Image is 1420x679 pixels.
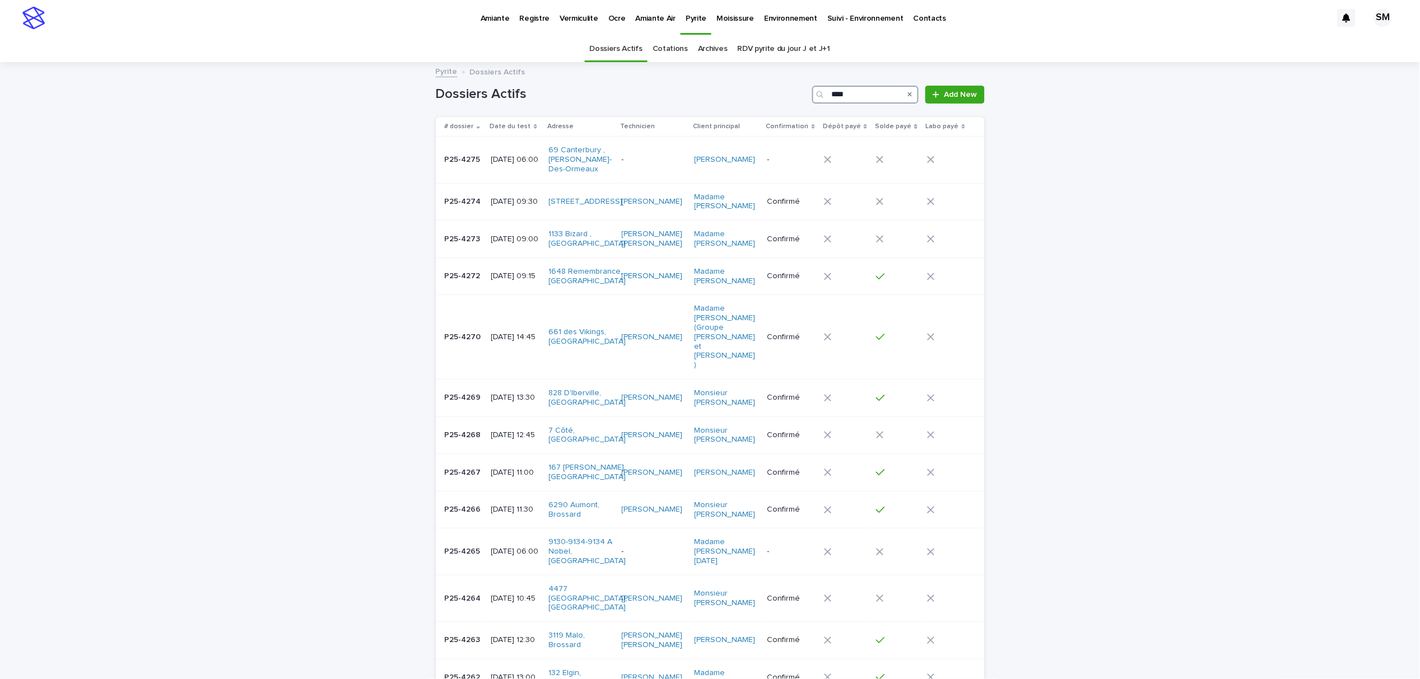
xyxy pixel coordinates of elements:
p: Confirmé [767,635,815,645]
tr: P25-4264P25-4264 [DATE] 10:454477 [GEOGRAPHIC_DATA], [GEOGRAPHIC_DATA] [PERSON_NAME] Monsieur [PE... [436,575,985,621]
p: Client principal [693,120,741,133]
p: # dossier [445,120,474,133]
p: P25-4274 [445,195,483,207]
a: 661 des Vikings, [GEOGRAPHIC_DATA] [549,327,626,346]
tr: P25-4269P25-4269 [DATE] 13:30828 D'Iberville, [GEOGRAPHIC_DATA] [PERSON_NAME] Monsieur [PERSON_NA... [436,379,985,416]
p: P25-4270 [445,330,483,342]
a: Monsieur [PERSON_NAME] [695,500,757,519]
a: [PERSON_NAME] [695,155,756,165]
p: [DATE] 09:30 [491,197,540,207]
p: [DATE] 14:45 [491,333,540,342]
a: Madame [PERSON_NAME] [695,230,757,249]
p: P25-4267 [445,466,483,477]
p: [DATE] 12:45 [491,430,540,440]
p: [DATE] 09:00 [491,235,540,244]
tr: P25-4275P25-4275 [DATE] 06:0069 Canterbury , [PERSON_NAME]-Des-Ormeaux -[PERSON_NAME] - [436,137,985,183]
p: [DATE] 11:00 [491,468,540,477]
p: P25-4272 [445,269,483,281]
a: [PERSON_NAME] [695,468,756,477]
a: Archives [698,36,728,62]
h1: Dossiers Actifs [436,86,808,102]
p: P25-4269 [445,391,483,402]
a: [PERSON_NAME] [622,271,683,281]
a: 1648 Remembrance, [GEOGRAPHIC_DATA] [549,267,626,286]
p: Confirmé [767,333,815,342]
p: - [622,547,684,556]
a: [PERSON_NAME] [PERSON_NAME] [622,230,684,249]
a: Add New [925,86,984,104]
p: P25-4275 [445,153,483,165]
a: Madame [PERSON_NAME] (Groupe [PERSON_NAME] et [PERSON_NAME] ) [695,304,757,370]
a: Pyrite [436,64,458,77]
tr: P25-4270P25-4270 [DATE] 14:45661 des Vikings, [GEOGRAPHIC_DATA] [PERSON_NAME] Madame [PERSON_NAME... [436,295,985,380]
p: Confirmé [767,235,815,244]
p: - [767,547,815,556]
p: - [767,155,815,165]
a: Monsieur [PERSON_NAME] [695,589,757,608]
a: [PERSON_NAME] [695,635,756,645]
a: 167 [PERSON_NAME], [GEOGRAPHIC_DATA] [549,463,626,482]
tr: P25-4274P25-4274 [DATE] 09:30[STREET_ADDRESS] [PERSON_NAME] Madame [PERSON_NAME] Confirmé [436,183,985,221]
p: Date du test [490,120,531,133]
a: [PERSON_NAME] [622,594,683,603]
p: Confirmé [767,197,815,207]
span: Add New [944,91,977,99]
p: P25-4263 [445,633,483,645]
tr: P25-4266P25-4266 [DATE] 11:306290 Aumont, Brossard [PERSON_NAME] Monsieur [PERSON_NAME] Confirmé [436,491,985,528]
p: [DATE] 09:15 [491,271,540,281]
p: Confirmé [767,271,815,281]
tr: P25-4272P25-4272 [DATE] 09:151648 Remembrance, [GEOGRAPHIC_DATA] [PERSON_NAME] Madame [PERSON_NAM... [436,257,985,295]
p: P25-4273 [445,232,483,244]
p: P25-4268 [445,428,483,440]
p: [DATE] 12:30 [491,635,540,645]
p: Adresse [548,120,574,133]
p: - [622,155,684,165]
p: Dépôt payé [823,120,861,133]
p: Technicien [621,120,655,133]
a: Monsieur [PERSON_NAME] [695,388,757,408]
p: [DATE] 06:00 [491,547,540,556]
p: Solde payé [875,120,911,133]
a: [STREET_ADDRESS] [549,197,623,207]
a: 9130-9134-9134 A Nobel, [GEOGRAPHIC_DATA] [549,537,626,565]
tr: P25-4273P25-4273 [DATE] 09:001133 Bizard , [GEOGRAPHIC_DATA] [PERSON_NAME] [PERSON_NAME] Madame [... [436,221,985,258]
p: P25-4264 [445,592,483,603]
a: Monsieur [PERSON_NAME] [695,426,757,445]
tr: P25-4263P25-4263 [DATE] 12:303119 Malo, Brossard [PERSON_NAME] [PERSON_NAME] [PERSON_NAME] Confirmé [436,622,985,659]
p: Confirmé [767,430,815,440]
a: Dossiers Actifs [590,36,643,62]
a: 6290 Aumont, Brossard [549,500,611,519]
a: 3119 Malo, Brossard [549,631,611,650]
p: Confirmé [767,393,815,402]
a: RDV pyrite du jour J et J+1 [738,36,831,62]
p: Confirmation [766,120,809,133]
a: 7 Côté, [GEOGRAPHIC_DATA] [549,426,626,445]
p: P25-4265 [445,545,483,556]
a: [PERSON_NAME] [622,468,683,477]
a: [PERSON_NAME] [622,505,683,514]
a: 69 Canterbury , [PERSON_NAME]-Des-Ormeaux [549,146,612,174]
a: [PERSON_NAME] [622,430,683,440]
p: P25-4266 [445,503,483,514]
a: [PERSON_NAME] [622,333,683,342]
a: Madame [PERSON_NAME][DATE] [695,537,757,565]
p: [DATE] 06:00 [491,155,540,165]
a: 1133 Bizard , [GEOGRAPHIC_DATA] [549,230,626,249]
p: Confirmé [767,468,815,477]
p: [DATE] 11:30 [491,505,540,514]
p: Dossiers Actifs [470,65,525,77]
tr: P25-4267P25-4267 [DATE] 11:00167 [PERSON_NAME], [GEOGRAPHIC_DATA] [PERSON_NAME] [PERSON_NAME] Con... [436,454,985,491]
a: [PERSON_NAME] [PERSON_NAME] [622,631,684,650]
tr: P25-4265P25-4265 [DATE] 06:009130-9134-9134 A Nobel, [GEOGRAPHIC_DATA] -Madame [PERSON_NAME][DATE] - [436,528,985,575]
a: 828 D'Iberville, [GEOGRAPHIC_DATA] [549,388,626,408]
input: Search [812,86,919,104]
p: Labo payé [926,120,959,133]
a: Cotations [653,36,688,62]
a: [PERSON_NAME] [622,393,683,402]
a: [PERSON_NAME] [622,197,683,207]
p: [DATE] 13:30 [491,393,540,402]
tr: P25-4268P25-4268 [DATE] 12:457 Côté, [GEOGRAPHIC_DATA] [PERSON_NAME] Monsieur [PERSON_NAME] Confirmé [436,416,985,454]
a: Madame [PERSON_NAME] [695,193,757,212]
p: Confirmé [767,594,815,603]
